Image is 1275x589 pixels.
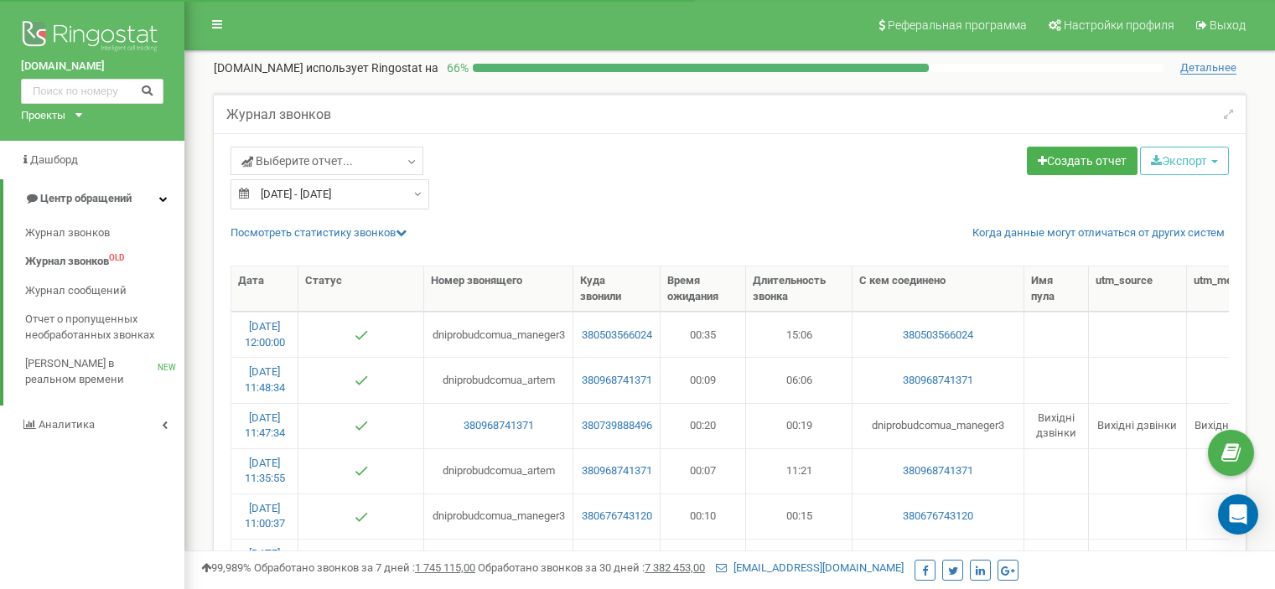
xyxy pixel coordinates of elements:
input: Поиск по номеру [21,79,163,104]
div: Open Intercom Messenger [1218,494,1258,535]
h5: Журнал звонков [226,107,331,122]
td: 15:06 [746,312,853,357]
a: [EMAIL_ADDRESS][DOMAIN_NAME] [716,561,904,574]
td: Вихідні дзвінки [1089,403,1187,448]
td: 00:07 [661,448,746,493]
a: 380503566024 [859,328,1017,344]
td: dniprobudcomua_maneger3 [853,403,1024,448]
a: 380968741371 [859,373,1017,389]
td: 00:10 [661,493,746,539]
a: [DATE] 11:48:34 [245,365,285,394]
span: Журнал сообщений [25,283,127,299]
span: Выход [1210,18,1246,32]
td: 00:35 [661,312,746,357]
span: Отчет о пропущенных необработанных звонках [25,312,176,343]
td: dniprobudcomua_artem [424,448,574,493]
th: Куда звонили [573,266,661,312]
a: Посмотреть cтатистику звонков [231,226,407,239]
span: Журнал звонков [25,254,109,270]
td: 00:46 [661,539,746,584]
a: Журнал звонков [25,219,184,248]
span: Детальнее [1180,61,1236,75]
a: 380968741371 [580,463,653,479]
td: 00:20 [661,403,746,448]
u: 1 745 115,00 [415,561,475,574]
button: Экспорт [1140,147,1229,175]
p: [DOMAIN_NAME] [214,59,438,76]
a: [DATE] 12:00:00 [245,320,285,349]
td: Вихідні дзвінки [1024,403,1089,448]
td: 00:00 [746,539,853,584]
a: 380968741371 [580,373,653,389]
span: Аналитика [39,418,95,431]
th: utm_source [1089,266,1187,312]
span: Реферальная программа [888,18,1027,32]
span: Выберите отчет... [241,152,353,169]
a: [DATE] 11:35:55 [245,457,285,485]
a: Отчет о пропущенных необработанных звонках [25,305,184,349]
td: 00:15 [746,493,853,539]
td: 00:19 [746,403,853,448]
a: [PERSON_NAME] в реальном времениNEW [25,349,184,394]
th: Номер звонящего [424,266,574,312]
img: Отвечен [355,419,368,432]
span: Настройки профиля [1064,18,1174,32]
a: 380676743120 [859,509,1017,524]
th: Время ожидания [661,266,746,312]
a: Создать отчет [1027,147,1138,175]
th: Статус [298,266,423,312]
span: Центр обращений [40,192,132,204]
td: dniprobudcomua_artem [424,357,574,402]
td: dniprobudcomua_maneger3 [424,312,574,357]
th: С кем соединено [853,266,1024,312]
a: [DATE] 11:00:37 [245,502,285,530]
td: Callback [1024,539,1089,584]
a: Когда данные могут отличаться от других систем [972,225,1225,241]
a: 380968741371 [431,418,567,434]
img: Отвечен [355,328,368,342]
td: 06:06 [746,357,853,402]
a: 380503566024 [580,328,653,344]
img: Отвечен [355,510,368,524]
a: [DATE] 11:47:34 [245,411,285,440]
span: [PERSON_NAME] в реальном времени [25,356,158,387]
a: Журнал звонковOLD [25,247,184,276]
a: Журнал сообщений [25,276,184,306]
td: 11:21 [746,448,853,493]
span: Обработано звонков за 30 дней : [478,561,705,574]
th: Имя пула [1024,266,1089,312]
p: 66 % [438,59,473,76]
td: 00:09 [661,357,746,402]
td: [DOMAIN_NAME] [1089,539,1187,584]
a: 380968741371 [859,463,1017,479]
a: [DOMAIN_NAME] [21,59,163,75]
span: 99,989% [201,561,251,574]
img: Отвечен [355,374,368,387]
a: [DATE] 10:15:06 [245,547,285,576]
span: использует Ringostat на [306,61,438,75]
th: Длительность звонка [746,266,853,312]
div: Проекты [21,108,65,124]
a: 380676743120 [580,509,653,524]
u: 7 382 453,00 [645,561,705,574]
span: Обработано звонков за 7 дней : [254,561,475,574]
th: Дата [231,266,298,312]
a: Центр обращений [3,179,184,219]
a: Выберите отчет... [231,147,423,175]
span: Дашборд [30,153,78,166]
span: Журнал звонков [25,225,110,241]
a: 380739888496 [580,418,653,434]
img: Отвечен [355,464,368,478]
img: Ringostat logo [21,17,163,59]
td: dniprobudcomua_maneger3 [424,493,574,539]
